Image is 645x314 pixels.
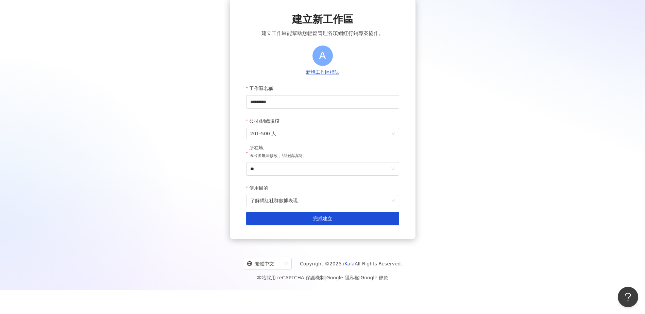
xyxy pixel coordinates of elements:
label: 使用目的 [246,181,273,195]
div: 所在地 [249,145,306,152]
span: 建立新工作區 [292,12,353,27]
span: 建立工作區能幫助您輕鬆管理各項網紅行銷專案協作。 [261,29,384,37]
span: | [325,275,326,280]
label: 工作區名稱 [246,82,278,95]
p: 送出後無法修改，請謹慎填寫。 [249,153,306,159]
span: 了解網紅社群數據表現 [250,195,395,206]
button: 完成建立 [246,212,399,225]
div: 繁體中文 [247,258,282,269]
iframe: Help Scout Beacon - Open [618,287,638,307]
label: 公司/組織規模 [246,114,285,128]
span: A [319,48,326,64]
input: 工作區名稱 [246,95,399,109]
span: 本站採用 reCAPTCHA 保護機制 [257,274,388,282]
a: iKala [343,261,355,266]
button: 新增工作區標誌 [304,69,341,76]
span: | [359,275,361,280]
a: Google 條款 [360,275,388,280]
a: Google 隱私權 [326,275,359,280]
span: 完成建立 [313,216,332,221]
span: Copyright © 2025 All Rights Reserved. [300,260,402,268]
span: 201-500 人 [250,128,395,139]
span: down [391,167,395,171]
